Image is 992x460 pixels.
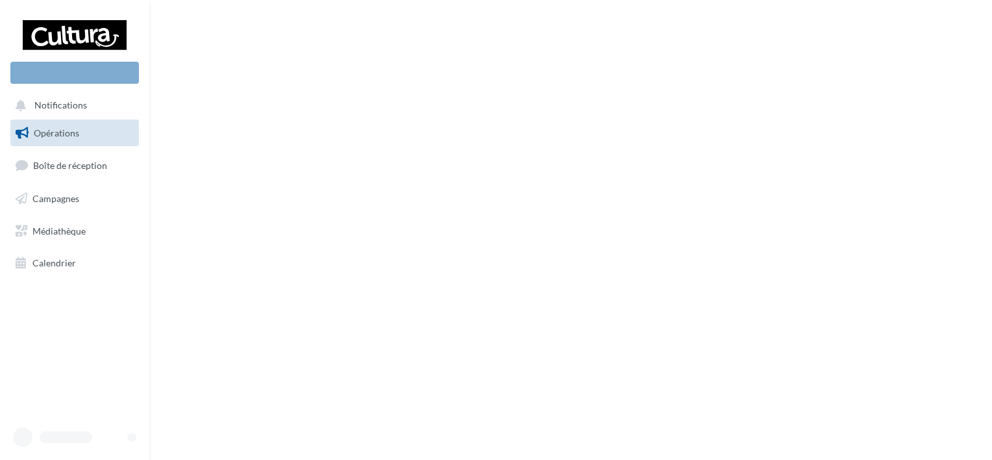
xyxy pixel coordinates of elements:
span: Notifications [34,100,87,111]
span: Médiathèque [32,225,86,236]
a: Calendrier [8,249,142,277]
a: Campagnes [8,185,142,212]
span: Opérations [34,127,79,138]
span: Boîte de réception [33,160,107,171]
span: Campagnes [32,193,79,204]
a: Opérations [8,120,142,147]
div: Nouvelle campagne [10,62,139,84]
span: Calendrier [32,257,76,268]
a: Médiathèque [8,218,142,245]
a: Boîte de réception [8,151,142,179]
